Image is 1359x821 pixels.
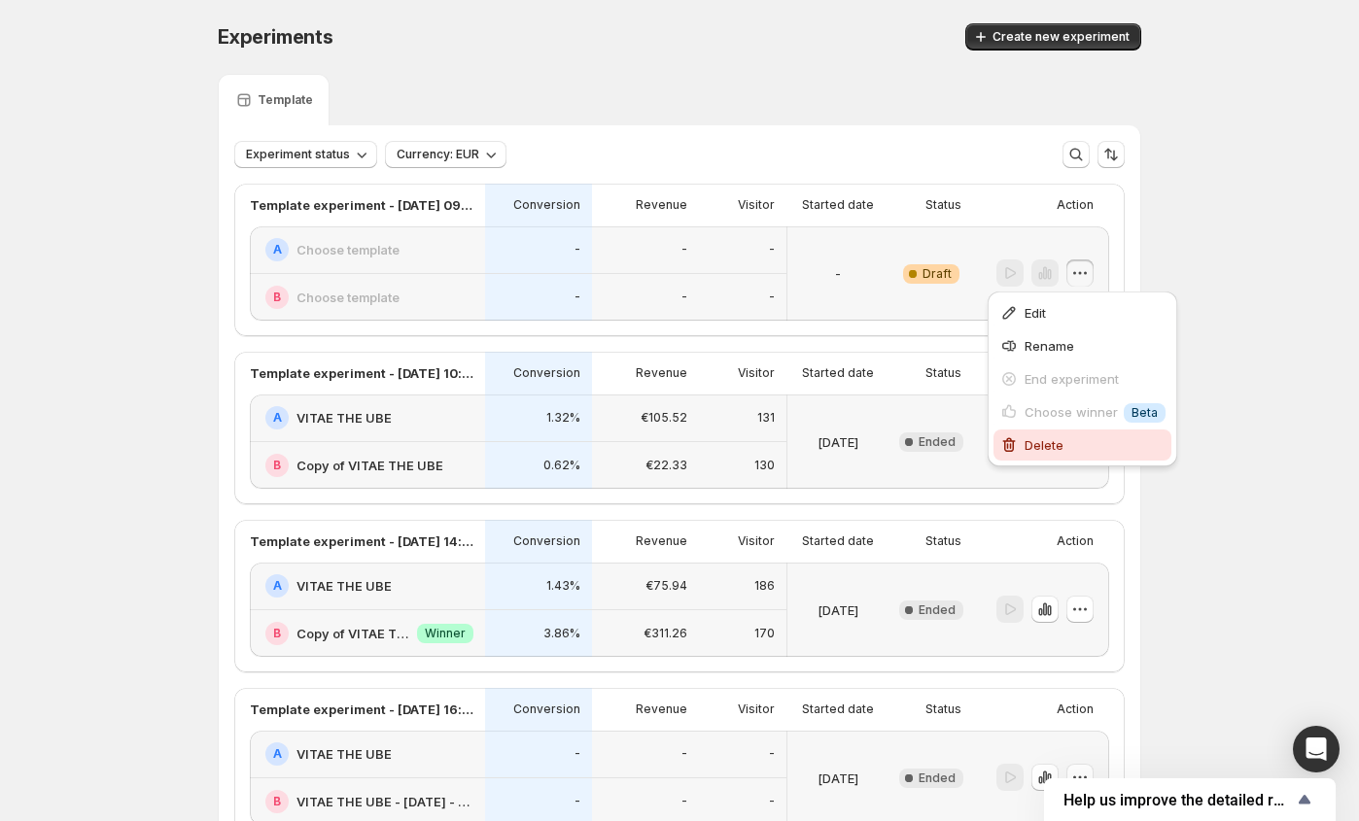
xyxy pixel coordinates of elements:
[835,264,841,284] p: -
[923,266,952,282] span: Draft
[1057,533,1094,549] p: Action
[575,290,580,305] p: -
[397,147,479,162] span: Currency: EUR
[802,701,874,717] p: Started date
[296,576,392,596] h2: VITAE THE UBE
[250,700,473,719] p: Template experiment - [DATE] 16:05:24
[234,141,377,168] button: Experiment status
[543,626,580,641] p: 3.86%
[513,197,580,213] p: Conversion
[273,410,282,426] h2: A
[1293,726,1340,772] div: Open Intercom Messenger
[925,533,961,549] p: Status
[641,410,687,426] p: €105.52
[546,578,580,594] p: 1.43%
[754,626,775,641] p: 170
[296,408,392,428] h2: VITAE THE UBE
[1025,437,1063,453] span: Delete
[993,429,1171,461] button: Delete
[250,531,473,551] p: Template experiment - [DATE] 14:14:21
[296,288,400,307] h2: Choose template
[681,794,687,809] p: -
[818,769,858,788] p: [DATE]
[258,92,313,108] p: Template
[1025,404,1118,420] span: Choose winner
[1025,338,1074,354] span: Rename
[546,410,580,426] p: 1.32%
[513,533,580,549] p: Conversion
[296,624,409,643] h2: Copy of VITAE THE UBE
[1025,371,1119,387] span: End experiment
[769,242,775,257] p: -
[273,242,282,257] h2: A
[296,792,473,811] h2: VITAE THE UBE - [DATE] - Version B
[919,434,956,450] span: Ended
[993,29,1130,45] span: Create new experiment
[754,458,775,473] p: 130
[769,794,775,809] p: -
[993,396,1171,428] button: Choose winnerInfoBeta
[273,746,282,762] h2: A
[513,365,580,381] p: Conversion
[636,197,687,213] p: Revenue
[925,701,961,717] p: Status
[425,626,466,641] span: Winner
[919,770,956,786] span: Ended
[993,297,1171,328] button: Edit
[575,746,580,762] p: -
[769,746,775,762] p: -
[802,365,874,381] p: Started date
[385,141,506,168] button: Currency: EUR
[543,458,580,473] p: 0.62%
[296,744,392,764] h2: VITAE THE UBE
[273,626,281,641] h2: B
[273,290,281,305] h2: B
[645,458,687,473] p: €22.33
[769,290,775,305] p: -
[644,626,687,641] p: €311.26
[738,533,775,549] p: Visitor
[1132,405,1158,421] span: Beta
[575,242,580,257] p: -
[919,602,956,618] span: Ended
[965,23,1141,51] button: Create new experiment
[993,330,1171,361] button: Rename
[1063,788,1316,811] button: Show survey - Help us improve the detailed report for A/B campaigns
[925,197,961,213] p: Status
[273,794,281,809] h2: B
[738,701,775,717] p: Visitor
[218,25,333,49] span: Experiments
[1098,141,1125,168] button: Sort the results
[1057,197,1094,213] p: Action
[636,365,687,381] p: Revenue
[802,197,874,213] p: Started date
[273,458,281,473] h2: B
[636,701,687,717] p: Revenue
[1063,791,1293,809] span: Help us improve the detailed report for A/B campaigns
[738,197,775,213] p: Visitor
[513,701,580,717] p: Conversion
[250,363,473,383] p: Template experiment - [DATE] 10:47:43
[818,600,858,620] p: [DATE]
[681,242,687,257] p: -
[1057,701,1094,717] p: Action
[296,456,443,475] h2: Copy of VITAE THE UBE
[993,363,1171,394] button: End experiment
[925,365,961,381] p: Status
[575,794,580,809] p: -
[645,578,687,594] p: €75.94
[681,290,687,305] p: -
[1025,305,1046,321] span: Edit
[250,195,473,215] p: Template experiment - [DATE] 09:14:02
[681,746,687,762] p: -
[757,410,775,426] p: 131
[818,432,858,452] p: [DATE]
[246,147,350,162] span: Experiment status
[802,533,874,549] p: Started date
[296,240,400,259] h2: Choose template
[636,533,687,549] p: Revenue
[738,365,775,381] p: Visitor
[273,578,282,594] h2: A
[754,578,775,594] p: 186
